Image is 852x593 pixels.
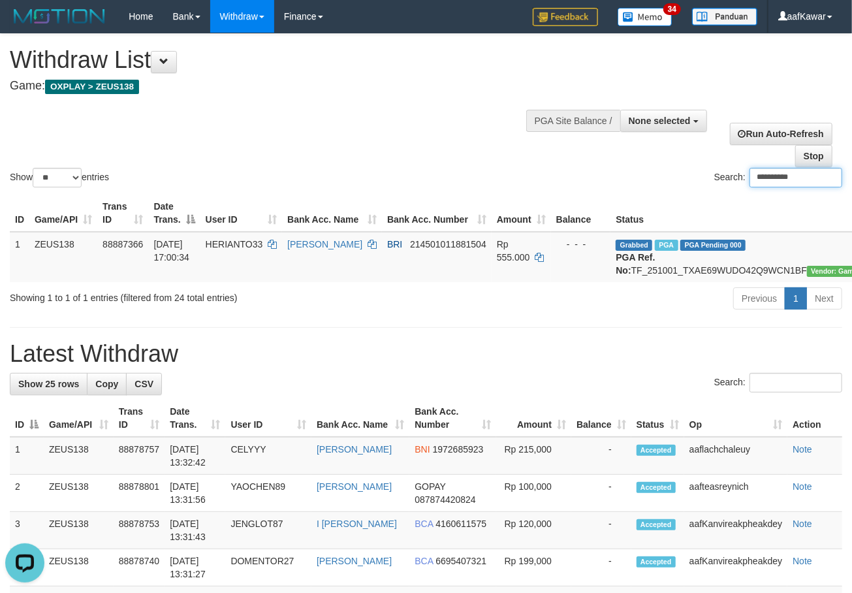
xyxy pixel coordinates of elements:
td: ZEUS138 [29,232,97,282]
a: Copy [87,373,127,395]
span: CSV [134,379,153,389]
td: [DATE] 13:31:27 [165,549,225,586]
td: 1 [10,437,44,475]
span: Marked by aafanarl [655,240,678,251]
a: Next [806,287,842,310]
span: Show 25 rows [18,379,79,389]
a: Previous [733,287,785,310]
td: - [571,512,631,549]
span: BCA [415,519,433,529]
span: Copy 4160611575 to clipboard [435,519,486,529]
th: Amount: activate to sort column ascending [496,400,571,437]
td: aafteasreynich [684,475,787,512]
th: Balance [551,195,611,232]
a: Note [793,519,812,529]
img: Button%20Memo.svg [618,8,672,26]
a: [PERSON_NAME] [317,556,392,566]
td: DOMENTOR27 [225,549,311,586]
label: Search: [714,168,842,187]
a: Note [793,481,812,492]
span: Accepted [637,556,676,568]
td: Rp 199,000 [496,549,571,586]
td: Rp 120,000 [496,512,571,549]
div: Showing 1 to 1 of 1 entries (filtered from 24 total entries) [10,286,345,304]
th: Bank Acc. Number: activate to sort column ascending [409,400,496,437]
span: Grabbed [616,240,652,251]
span: BNI [415,444,430,455]
a: [PERSON_NAME] [317,481,392,492]
span: Rp 555.000 [497,239,530,263]
td: 88878801 [114,475,165,512]
th: Trans ID: activate to sort column ascending [114,400,165,437]
td: aaflachchaleuy [684,437,787,475]
th: Bank Acc. Number: activate to sort column ascending [382,195,492,232]
th: User ID: activate to sort column ascending [225,400,311,437]
td: - [571,437,631,475]
th: Date Trans.: activate to sort column descending [148,195,200,232]
td: [DATE] 13:31:43 [165,512,225,549]
td: 88878753 [114,512,165,549]
span: 88887366 [103,239,143,249]
th: User ID: activate to sort column ascending [200,195,282,232]
th: Bank Acc. Name: activate to sort column ascending [282,195,382,232]
a: Note [793,556,812,566]
td: [DATE] 13:32:42 [165,437,225,475]
img: panduan.png [692,8,757,25]
td: ZEUS138 [44,437,114,475]
a: Note [793,444,812,455]
td: YAOCHEN89 [225,475,311,512]
span: BRI [387,239,402,249]
td: 88878740 [114,549,165,586]
span: Copy 6695407321 to clipboard [435,556,486,566]
td: - [571,475,631,512]
th: Game/API: activate to sort column ascending [44,400,114,437]
span: 34 [663,3,681,15]
td: 2 [10,475,44,512]
td: - [571,549,631,586]
td: ZEUS138 [44,475,114,512]
a: [PERSON_NAME] [317,444,392,455]
td: CELYYY [225,437,311,475]
span: Accepted [637,482,676,493]
td: Rp 100,000 [496,475,571,512]
b: PGA Ref. No: [616,252,655,276]
td: aafKanvireakpheakdey [684,512,787,549]
td: 1 [10,232,29,282]
th: Balance: activate to sort column ascending [571,400,631,437]
span: BCA [415,556,433,566]
a: 1 [785,287,807,310]
span: OXPLAY > ZEUS138 [45,80,139,94]
th: ID: activate to sort column descending [10,400,44,437]
th: Status: activate to sort column ascending [631,400,684,437]
td: JENGLOT87 [225,512,311,549]
th: Amount: activate to sort column ascending [492,195,551,232]
div: PGA Site Balance / [526,110,620,132]
a: I [PERSON_NAME] [317,519,397,529]
h1: Withdraw List [10,47,555,73]
td: 3 [10,512,44,549]
td: 88878757 [114,437,165,475]
input: Search: [749,168,842,187]
th: Game/API: activate to sort column ascending [29,195,97,232]
a: Show 25 rows [10,373,87,395]
span: Accepted [637,445,676,456]
span: Copy 1972685923 to clipboard [433,444,484,455]
img: Feedback.jpg [533,8,598,26]
td: Rp 215,000 [496,437,571,475]
button: Open LiveChat chat widget [5,5,44,44]
button: None selected [620,110,707,132]
td: aafKanvireakpheakdey [684,549,787,586]
th: Trans ID: activate to sort column ascending [97,195,148,232]
span: None selected [629,116,691,126]
span: HERIANTO33 [206,239,263,249]
td: ZEUS138 [44,512,114,549]
td: ZEUS138 [44,549,114,586]
h1: Latest Withdraw [10,341,842,367]
span: GOPAY [415,481,445,492]
th: Bank Acc. Name: activate to sort column ascending [311,400,409,437]
a: [PERSON_NAME] [287,239,362,249]
select: Showentries [33,168,82,187]
span: PGA Pending [680,240,746,251]
th: Op: activate to sort column ascending [684,400,787,437]
label: Search: [714,373,842,393]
